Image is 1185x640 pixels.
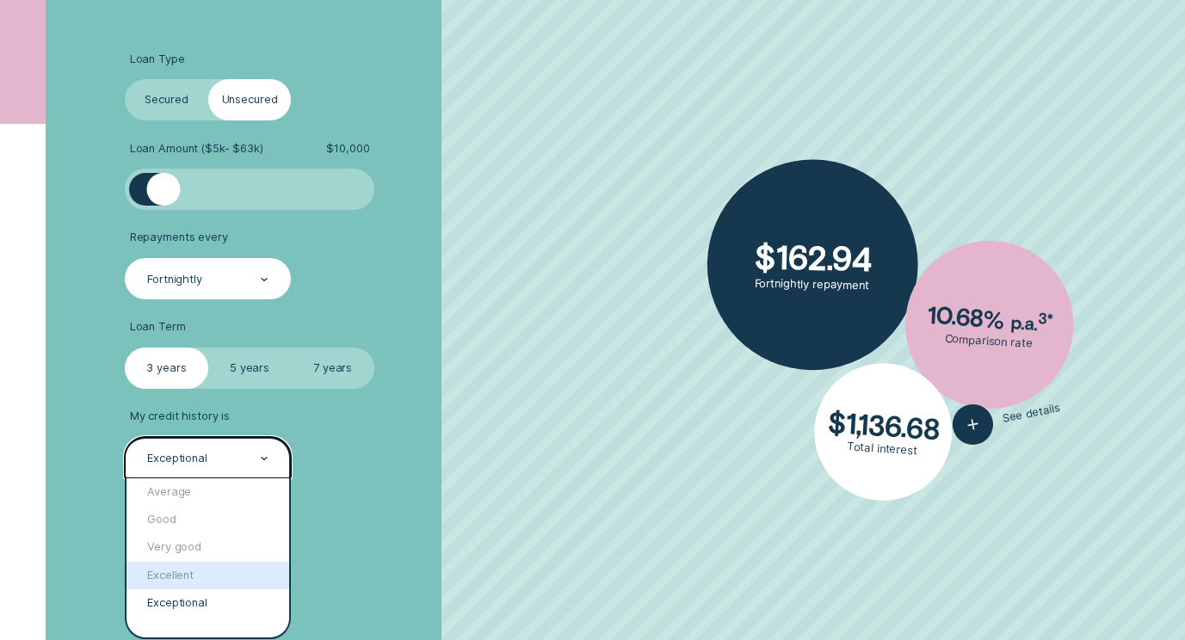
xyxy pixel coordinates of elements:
[208,79,292,120] label: Unsecured
[147,452,207,465] div: Exceptional
[291,348,374,389] label: 7 years
[208,348,292,389] label: 5 years
[130,409,230,423] span: My credit history is
[130,231,228,244] span: Repayments every
[127,562,289,589] div: Excellent
[127,533,289,561] div: Very good
[125,79,208,120] label: Secured
[130,142,263,156] span: Loan Amount ( $5k - $63k )
[1002,402,1061,426] span: See details
[125,348,208,389] label: 3 years
[127,506,289,533] div: Good
[130,320,186,334] span: Loan Term
[130,52,185,66] span: Loan Type
[326,142,369,156] span: $ 10,000
[949,388,1064,448] button: See details
[127,589,289,617] div: Exceptional
[147,273,202,286] div: Fortnightly
[127,478,289,506] div: Average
